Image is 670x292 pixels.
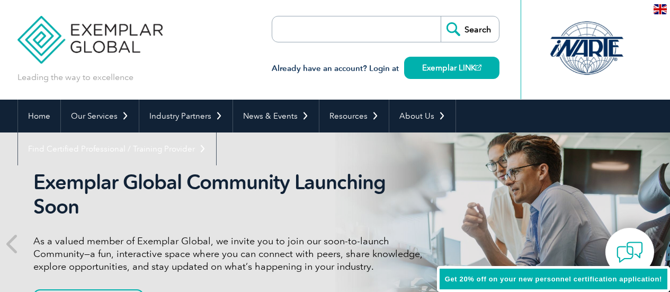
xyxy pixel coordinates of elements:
[389,100,455,132] a: About Us
[445,275,662,283] span: Get 20% off on your new personnel certification application!
[233,100,319,132] a: News & Events
[319,100,389,132] a: Resources
[33,170,431,219] h2: Exemplar Global Community Launching Soon
[476,65,481,70] img: open_square.png
[272,62,499,75] h3: Already have an account? Login at
[33,235,431,273] p: As a valued member of Exemplar Global, we invite you to join our soon-to-launch Community—a fun, ...
[139,100,233,132] a: Industry Partners
[617,239,643,266] img: contact-chat.png
[61,100,139,132] a: Our Services
[654,4,667,14] img: en
[404,57,499,79] a: Exemplar LINK
[18,100,60,132] a: Home
[17,72,133,83] p: Leading the way to excellence
[441,16,499,42] input: Search
[18,132,216,165] a: Find Certified Professional / Training Provider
